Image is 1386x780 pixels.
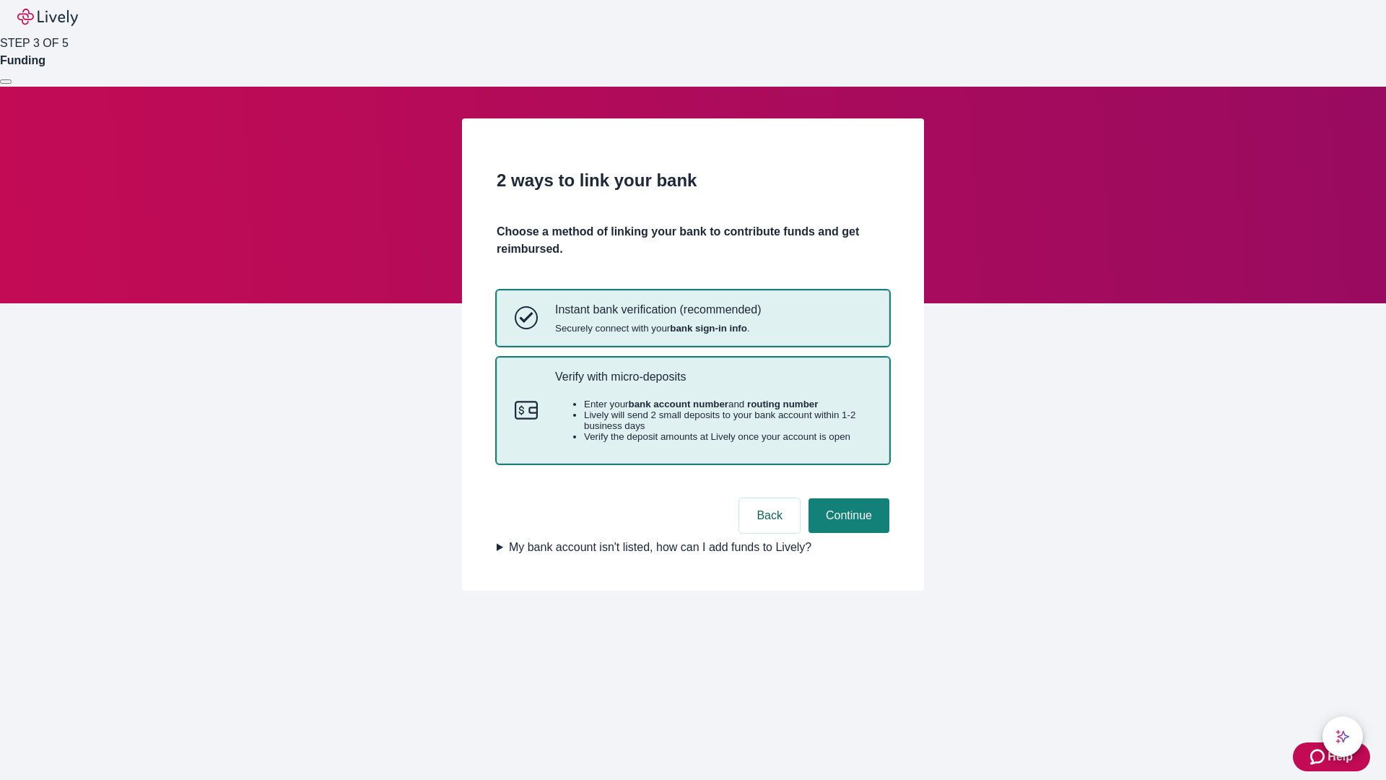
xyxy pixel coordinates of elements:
[497,291,889,344] button: Instant bank verificationInstant bank verification (recommended)Securely connect with yourbank si...
[808,498,889,533] button: Continue
[584,409,871,431] li: Lively will send 2 small deposits to your bank account within 1-2 business days
[555,323,761,334] span: Securely connect with your .
[1293,742,1370,771] button: Zendesk support iconHelp
[555,303,761,316] p: Instant bank verification (recommended)
[584,399,871,409] li: Enter your and
[739,498,800,533] button: Back
[1322,716,1363,757] button: chat
[515,399,538,422] svg: Micro-deposits
[17,9,78,26] img: Lively
[1310,748,1328,766] svg: Zendesk support icon
[747,399,818,409] strong: routing number
[1328,748,1353,766] span: Help
[1335,729,1350,744] svg: Lively AI Assistant
[515,306,538,329] svg: Instant bank verification
[497,223,889,258] h4: Choose a method of linking your bank to contribute funds and get reimbursed.
[555,370,871,383] p: Verify with micro-deposits
[629,399,729,409] strong: bank account number
[497,168,889,194] h2: 2 ways to link your bank
[497,539,889,556] summary: My bank account isn't listed, how can I add funds to Lively?
[670,323,747,334] strong: bank sign-in info
[497,358,889,464] button: Micro-depositsVerify with micro-depositsEnter yourbank account numberand routing numberLively wil...
[584,431,871,442] li: Verify the deposit amounts at Lively once your account is open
